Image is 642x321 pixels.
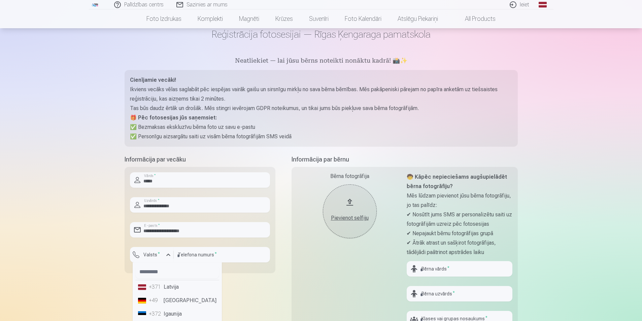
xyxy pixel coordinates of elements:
[337,9,390,28] a: Foto kalendāri
[135,307,219,321] li: Igaunija
[125,155,275,164] h5: Informācija par vecāku
[130,247,174,262] button: Valsts*
[390,9,446,28] a: Atslēgu piekariņi
[446,9,504,28] a: All products
[407,229,512,238] p: ✔ Nepajaukt bērnu fotogrāfijas grupā
[301,9,337,28] a: Suvenīri
[138,9,190,28] a: Foto izdrukas
[130,77,176,83] strong: Cienījamie vecāki!
[149,310,162,318] div: +372
[130,114,217,121] strong: 🎁 Pēc fotosesijas jūs saņemsiet:
[130,85,512,104] p: Ikviens vecāks vēlas saglabāt pēc iespējas vairāk gaišu un sirsnīgu mirkļu no sava bērna bērnības...
[135,280,219,294] li: Latvija
[149,296,162,305] div: +49
[330,214,370,222] div: Pievienot selfiju
[407,191,512,210] p: Mēs lūdzam pievienot jūsu bērna fotogrāfiju, jo tas palīdz:
[267,9,301,28] a: Krūzes
[190,9,231,28] a: Komplekti
[297,172,403,180] div: Bērna fotogrāfija
[125,28,518,40] h1: Reģistrācija fotosesijai — Rīgas Ķengaraga pamatskola
[292,155,518,164] h5: Informācija par bērnu
[135,294,219,307] li: [GEOGRAPHIC_DATA]
[407,174,507,189] strong: 🧒 Kāpēc nepieciešams augšupielādēt bērna fotogrāfiju?
[407,238,512,257] p: ✔ Ātrāk atrast un sašķirot fotogrāfijas, tādējādi paātrinot apstrādes laiku
[149,283,162,291] div: +371
[231,9,267,28] a: Magnēti
[125,57,518,66] h5: Neatliekiet — lai jūsu bērns noteikti nonāktu kadrā! 📸✨
[130,122,512,132] p: ✅ Bezmaksas ekskluzīvu bērna foto uz savu e-pastu
[130,104,512,113] p: Tas būs daudz ērtāk un drošāk. Mēs stingri ievērojam GDPR noteikumus, un tikai jums būs piekļuve ...
[130,132,512,141] p: ✅ Personīgu aizsargātu saiti uz visām bērna fotogrāfijām SMS veidā
[92,3,99,7] img: /fa1
[323,184,377,238] button: Pievienot selfiju
[407,210,512,229] p: ✔ Nosūtīt jums SMS ar personalizētu saiti uz fotogrāfijām uzreiz pēc fotosesijas
[141,251,163,258] label: Valsts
